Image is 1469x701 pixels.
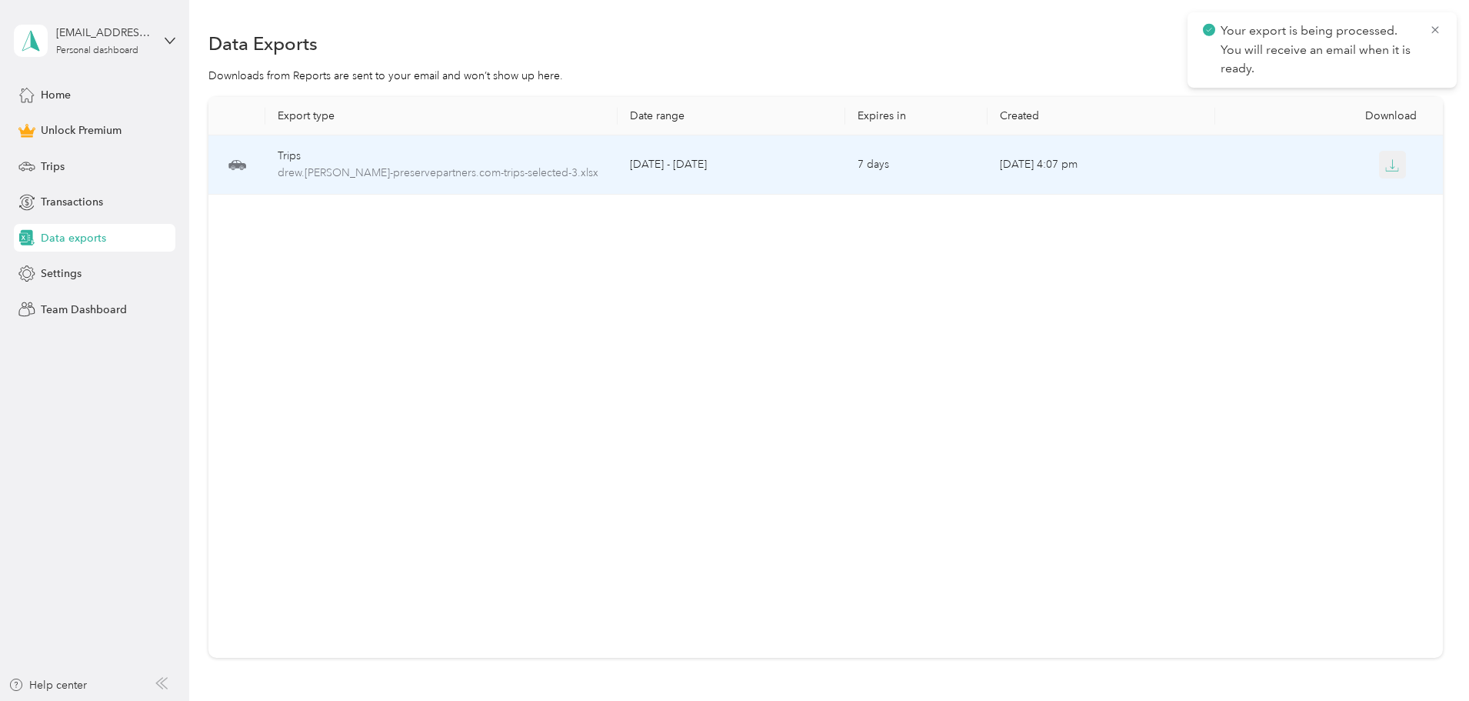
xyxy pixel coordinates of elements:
[265,97,618,135] th: Export type
[41,302,127,318] span: Team Dashboard
[56,25,152,41] div: [EMAIL_ADDRESS][PERSON_NAME][DOMAIN_NAME]
[988,97,1215,135] th: Created
[1227,109,1431,122] div: Download
[988,135,1215,195] td: [DATE] 4:07 pm
[41,265,82,282] span: Settings
[845,135,988,195] td: 7 days
[1221,22,1417,78] p: Your export is being processed. You will receive an email when it is ready.
[56,46,138,55] div: Personal dashboard
[8,677,87,693] button: Help center
[41,159,65,175] span: Trips
[1383,615,1469,701] iframe: Everlance-gr Chat Button Frame
[208,68,1443,84] div: Downloads from Reports are sent to your email and won’t show up here.
[845,97,988,135] th: Expires in
[208,35,318,52] h1: Data Exports
[41,87,71,103] span: Home
[278,148,605,165] div: Trips
[278,165,605,182] span: drew.grote-preservepartners.com-trips-selected-3.xlsx
[41,122,122,139] span: Unlock Premium
[41,230,106,246] span: Data exports
[618,97,845,135] th: Date range
[41,194,103,210] span: Transactions
[618,135,845,195] td: [DATE] - [DATE]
